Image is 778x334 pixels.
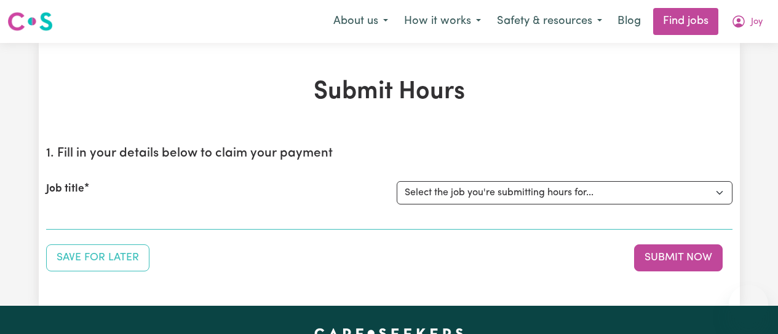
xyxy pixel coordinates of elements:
a: Careseekers logo [7,7,53,36]
span: Joy [751,15,763,29]
label: Job title [46,181,84,197]
a: Blog [610,8,648,35]
button: My Account [723,9,771,34]
button: Save your job report [46,244,149,271]
img: Careseekers logo [7,10,53,33]
h1: Submit Hours [46,77,732,107]
h2: 1. Fill in your details below to claim your payment [46,146,732,161]
button: How it works [396,9,489,34]
button: Safety & resources [489,9,610,34]
a: Find jobs [653,8,718,35]
button: About us [325,9,396,34]
button: Submit your job report [634,244,723,271]
iframe: Button to launch messaging window [729,285,768,324]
